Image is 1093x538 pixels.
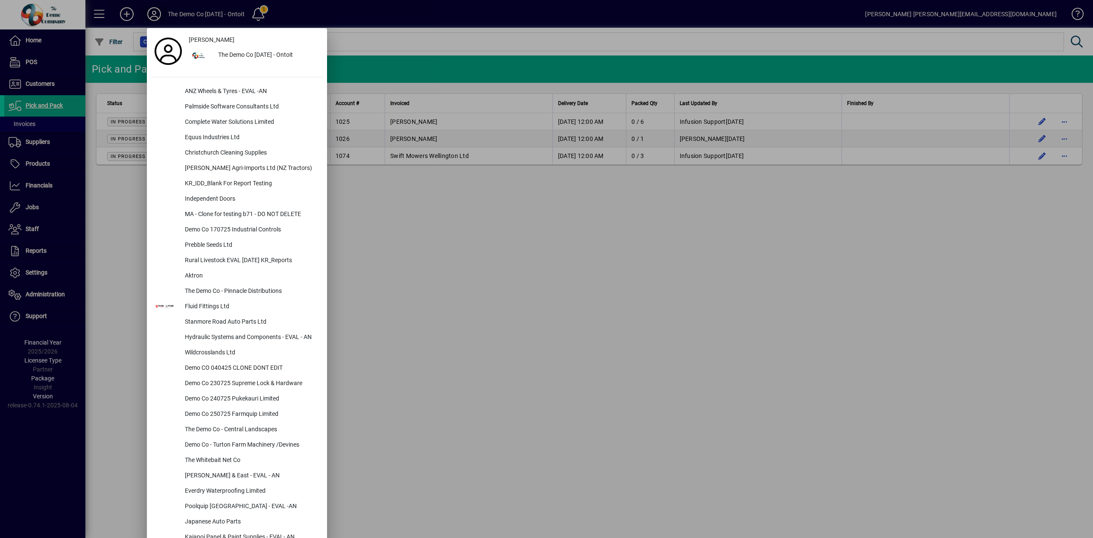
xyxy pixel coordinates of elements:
[178,392,323,407] div: Demo Co 240725 Pukekauri Limited
[211,48,323,63] div: The Demo Co [DATE] - Ontoit
[178,299,323,315] div: Fluid Fittings Ltd
[178,253,323,269] div: Rural Livestock EVAL [DATE] KR_Reports
[178,438,323,453] div: Demo Co - Turton Farm Machinery /Devines
[178,130,323,146] div: Equus Industries Ltd
[151,269,323,284] button: Aktron
[151,407,323,422] button: Demo Co 250725 Farmquip Limited
[151,84,323,99] button: ANZ Wheels & Tyres - EVAL -AN
[178,99,323,115] div: Palmside Software Consultants Ltd
[151,453,323,468] button: The Whitebait Net Co
[151,115,323,130] button: Complete Water Solutions Limited
[151,130,323,146] button: Equus Industries Ltd
[178,115,323,130] div: Complete Water Solutions Limited
[189,35,234,44] span: [PERSON_NAME]
[151,361,323,376] button: Demo CO 040425 CLONE DONT EDIT
[151,284,323,299] button: The Demo Co - Pinnacle Distributions
[178,376,323,392] div: Demo Co 230725 Supreme Lock & Hardware
[178,146,323,161] div: Christchurch Cleaning Supplies
[151,392,323,407] button: Demo Co 240725 Pukekauri Limited
[178,84,323,99] div: ANZ Wheels & Tyres - EVAL -AN
[151,330,323,345] button: Hydraulic Systems and Components - EVAL - AN
[178,361,323,376] div: Demo CO 040425 CLONE DONT EDIT
[151,315,323,330] button: Stanmore Road Auto Parts Ltd
[151,146,323,161] button: Christchurch Cleaning Supplies
[178,161,323,176] div: [PERSON_NAME] Agri-Imports Ltd (NZ Tractors)
[151,222,323,238] button: Demo Co 170725 Industrial Controls
[178,453,323,468] div: The Whitebait Net Co
[178,269,323,284] div: Aktron
[151,44,185,59] a: Profile
[151,192,323,207] button: Independent Doors
[178,499,323,515] div: Poolquip [GEOGRAPHIC_DATA] - EVAL -AN
[151,207,323,222] button: MA - Clone for testing b71 - DO NOT DELETE
[151,253,323,269] button: Rural Livestock EVAL [DATE] KR_Reports
[151,238,323,253] button: Prebble Seeds Ltd
[151,161,323,176] button: [PERSON_NAME] Agri-Imports Ltd (NZ Tractors)
[178,330,323,345] div: Hydraulic Systems and Components - EVAL - AN
[178,238,323,253] div: Prebble Seeds Ltd
[178,407,323,422] div: Demo Co 250725 Farmquip Limited
[178,468,323,484] div: [PERSON_NAME] & East - EVAL - AN
[151,484,323,499] button: Everdry Waterproofing Limited
[151,422,323,438] button: The Demo Co - Central Landscapes
[151,438,323,453] button: Demo Co - Turton Farm Machinery /Devines
[151,299,323,315] button: Fluid Fittings Ltd
[151,376,323,392] button: Demo Co 230725 Supreme Lock & Hardware
[185,32,323,48] a: [PERSON_NAME]
[151,515,323,530] button: Japanese Auto Parts
[151,99,323,115] button: Palmside Software Consultants Ltd
[151,499,323,515] button: Poolquip [GEOGRAPHIC_DATA] - EVAL -AN
[178,422,323,438] div: The Demo Co - Central Landscapes
[178,222,323,238] div: Demo Co 170725 Industrial Controls
[178,176,323,192] div: KR_IDD_Blank For Report Testing
[185,48,323,63] button: The Demo Co [DATE] - Ontoit
[178,207,323,222] div: MA - Clone for testing b71 - DO NOT DELETE
[178,192,323,207] div: Independent Doors
[178,284,323,299] div: The Demo Co - Pinnacle Distributions
[178,345,323,361] div: Wildcrosslands Ltd
[178,484,323,499] div: Everdry Waterproofing Limited
[151,345,323,361] button: Wildcrosslands Ltd
[151,176,323,192] button: KR_IDD_Blank For Report Testing
[178,315,323,330] div: Stanmore Road Auto Parts Ltd
[151,468,323,484] button: [PERSON_NAME] & East - EVAL - AN
[178,515,323,530] div: Japanese Auto Parts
